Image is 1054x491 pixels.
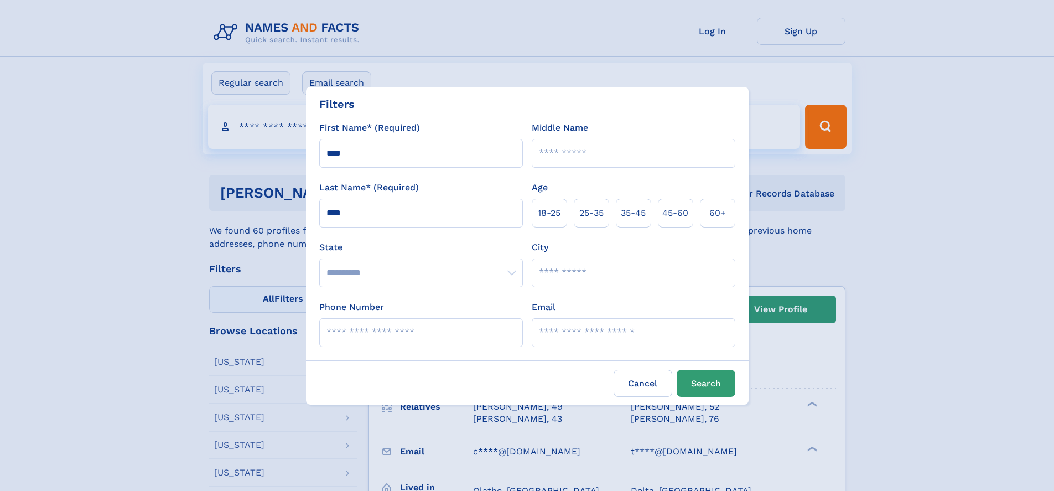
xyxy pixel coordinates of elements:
label: Last Name* (Required) [319,181,419,194]
span: 60+ [709,206,726,220]
span: 18‑25 [538,206,560,220]
button: Search [677,370,735,397]
label: Middle Name [532,121,588,135]
span: 35‑45 [621,206,646,220]
label: Email [532,301,555,314]
label: State [319,241,523,254]
div: Filters [319,96,355,112]
label: Cancel [614,370,672,397]
label: Phone Number [319,301,384,314]
span: 45‑60 [662,206,688,220]
label: Age [532,181,548,194]
label: City [532,241,548,254]
span: 25‑35 [579,206,604,220]
label: First Name* (Required) [319,121,420,135]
